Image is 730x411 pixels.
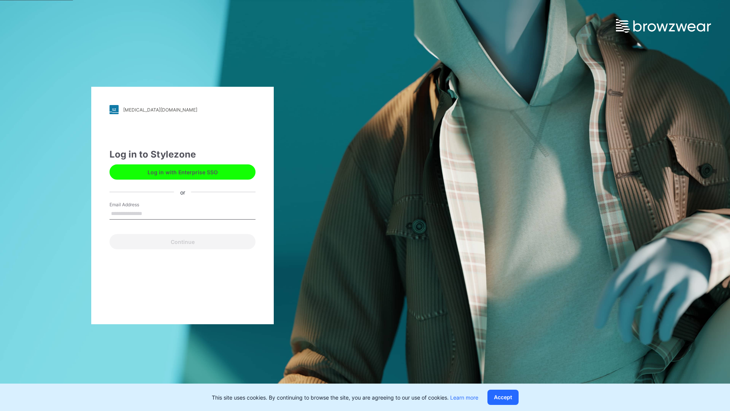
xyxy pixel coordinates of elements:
[109,164,255,180] button: Log in with Enterprise SSO
[109,201,163,208] label: Email Address
[450,394,478,401] a: Learn more
[109,105,119,114] img: stylezone-logo.562084cfcfab977791bfbf7441f1a819.svg
[212,393,478,401] p: This site uses cookies. By continuing to browse the site, you are agreeing to our use of cookies.
[109,105,255,114] a: [MEDICAL_DATA][DOMAIN_NAME]
[616,19,711,33] img: browzwear-logo.e42bd6dac1945053ebaf764b6aa21510.svg
[123,107,197,113] div: [MEDICAL_DATA][DOMAIN_NAME]
[174,188,191,196] div: or
[487,390,519,405] button: Accept
[109,148,255,161] div: Log in to Stylezone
